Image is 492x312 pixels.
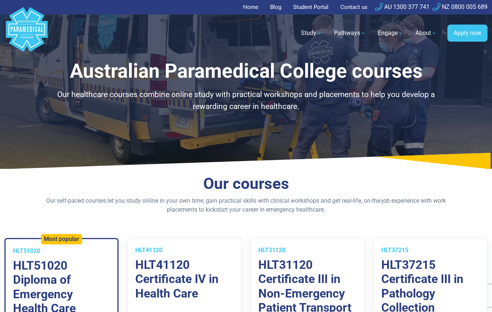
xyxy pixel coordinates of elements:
h1: Australian Paramedical College courses [41,59,451,83]
a: AU 1300 377 741 [375,3,430,10]
a: Engage [373,23,408,44]
h2: Our courses [41,174,451,193]
a: About [411,23,441,44]
span: HLT51020 [13,247,40,254]
h3: HLT41120 Certificate IV in Health Care [135,258,234,300]
span: HLT37215 [381,247,408,254]
p: Our self-paced courses let you study online in your own time, gain practical skills with clinical... [41,196,451,214]
p: Our healthcare courses combine online study with practical workshops and placements to help you d... [41,89,451,112]
span: HLT31120 [258,247,285,254]
a: NZ 0800 005 689 [433,3,488,10]
span: HLT41120 [135,247,162,254]
a: Apply now [447,25,488,42]
h5: Most popular [44,235,79,242]
a: Study [297,23,327,44]
a: Australian Paramedical College [4,15,49,52]
a: Pathways [330,23,370,44]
